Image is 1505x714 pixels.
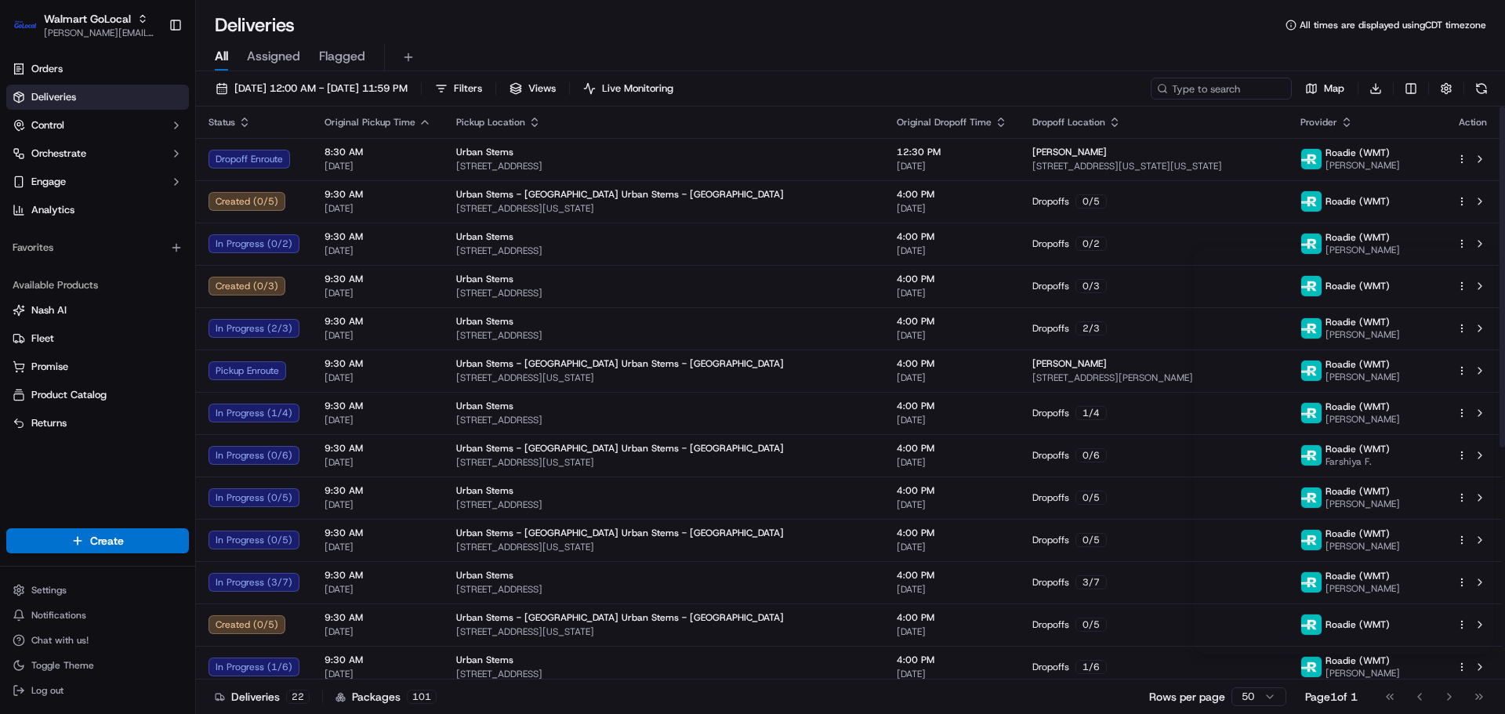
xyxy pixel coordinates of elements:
[31,659,94,672] span: Toggle Theme
[1325,231,1390,244] span: Roadie (WMT)
[6,273,189,298] div: Available Products
[1032,534,1069,546] span: Dropoffs
[456,625,872,638] span: [STREET_ADDRESS][US_STATE]
[1075,194,1107,208] div: 0 / 5
[1032,237,1069,250] span: Dropoffs
[456,400,513,412] span: Urban Stems
[90,533,124,549] span: Create
[325,371,431,384] span: [DATE]
[1300,116,1337,129] span: Provider
[456,116,525,129] span: Pickup Location
[456,188,784,201] span: Urban Stems - [GEOGRAPHIC_DATA] Urban Stems - [GEOGRAPHIC_DATA]
[897,654,1007,666] span: 4:00 PM
[1325,195,1390,208] span: Roadie (WMT)
[31,388,107,402] span: Product Catalog
[1305,689,1358,705] div: Page 1 of 1
[456,456,872,469] span: [STREET_ADDRESS][US_STATE]
[454,82,482,96] span: Filters
[897,160,1007,172] span: [DATE]
[325,188,431,201] span: 9:30 AM
[1075,533,1107,547] div: 0 / 5
[897,625,1007,638] span: [DATE]
[897,583,1007,596] span: [DATE]
[1032,146,1107,158] span: [PERSON_NAME]
[325,357,431,370] span: 9:30 AM
[1032,357,1107,370] span: [PERSON_NAME]
[1075,406,1107,420] div: 1 / 4
[1075,279,1107,293] div: 0 / 3
[13,388,183,402] a: Product Catalog
[897,202,1007,215] span: [DATE]
[897,315,1007,328] span: 4:00 PM
[1032,618,1069,631] span: Dropoffs
[6,85,189,110] a: Deliveries
[1032,407,1069,419] span: Dropoffs
[31,332,54,346] span: Fleet
[456,484,513,497] span: Urban Stems
[325,668,431,680] span: [DATE]
[1032,491,1069,504] span: Dropoffs
[6,354,189,379] button: Promise
[897,668,1007,680] span: [DATE]
[897,456,1007,469] span: [DATE]
[325,569,431,582] span: 9:30 AM
[1075,575,1107,589] div: 3 / 7
[1032,322,1069,335] span: Dropoffs
[1032,449,1069,462] span: Dropoffs
[325,583,431,596] span: [DATE]
[1032,280,1069,292] span: Dropoffs
[456,315,513,328] span: Urban Stems
[6,411,189,436] button: Returns
[1193,248,1494,654] iframe: Customer support window
[1075,660,1107,674] div: 1 / 6
[31,416,67,430] span: Returns
[31,684,63,697] span: Log out
[6,629,189,651] button: Chat with us!
[6,326,189,351] button: Fleet
[325,160,431,172] span: [DATE]
[31,175,66,189] span: Engage
[897,414,1007,426] span: [DATE]
[456,273,513,285] span: Urban Stems
[1075,237,1107,251] div: 0 / 2
[325,202,431,215] span: [DATE]
[456,245,872,257] span: [STREET_ADDRESS]
[13,303,183,317] a: Nash AI
[209,116,235,129] span: Status
[325,625,431,638] span: [DATE]
[13,332,183,346] a: Fleet
[602,82,673,96] span: Live Monitoring
[286,690,310,704] div: 22
[31,203,74,217] span: Analytics
[325,442,431,455] span: 9:30 AM
[6,141,189,166] button: Orchestrate
[1471,78,1492,100] button: Refresh
[6,654,189,676] button: Toggle Theme
[6,113,189,138] button: Control
[44,11,131,27] button: Walmart GoLocal
[6,298,189,323] button: Nash AI
[456,498,872,511] span: [STREET_ADDRESS]
[325,400,431,412] span: 9:30 AM
[6,56,189,82] a: Orders
[325,245,431,257] span: [DATE]
[215,13,295,38] h1: Deliveries
[1149,689,1225,705] p: Rows per page
[897,357,1007,370] span: 4:00 PM
[456,357,784,370] span: Urban Stems - [GEOGRAPHIC_DATA] Urban Stems - [GEOGRAPHIC_DATA]
[31,147,86,161] span: Orchestrate
[1032,661,1069,673] span: Dropoffs
[325,611,431,624] span: 9:30 AM
[1075,491,1107,505] div: 0 / 5
[456,146,513,158] span: Urban Stems
[456,569,513,582] span: Urban Stems
[897,116,992,129] span: Original Dropoff Time
[325,654,431,666] span: 9:30 AM
[6,169,189,194] button: Engage
[456,668,872,680] span: [STREET_ADDRESS]
[456,541,872,553] span: [STREET_ADDRESS][US_STATE]
[456,654,513,666] span: Urban Stems
[6,6,162,44] button: Walmart GoLocalWalmart GoLocal[PERSON_NAME][EMAIL_ADDRESS][DOMAIN_NAME]
[31,360,68,374] span: Promise
[897,527,1007,539] span: 4:00 PM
